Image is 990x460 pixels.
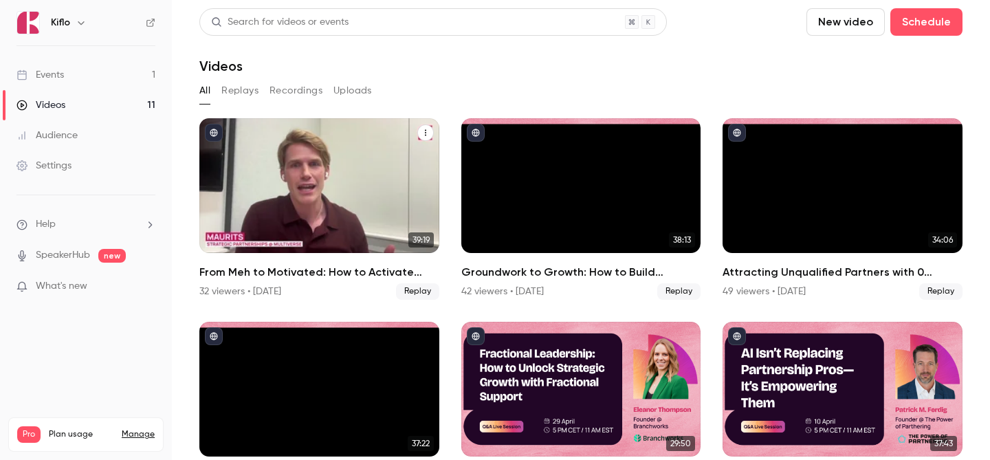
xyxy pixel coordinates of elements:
span: Pro [17,426,41,443]
h2: Groundwork to Growth: How to Build Partnerships That Scale [461,264,701,281]
button: All [199,80,210,102]
a: 34:06Attracting Unqualified Partners with 0 Impact? How to Break the Cycle49 viewers • [DATE]Replay [723,118,962,300]
span: 38:13 [669,232,695,248]
span: Plan usage [49,429,113,440]
div: Settings [16,159,71,173]
div: 49 viewers • [DATE] [723,285,806,298]
span: 37:43 [930,436,957,451]
div: 32 viewers • [DATE] [199,285,281,298]
h2: From Meh to Motivated: How to Activate GTM Teams with FOMO & Competitive Drive [199,264,439,281]
li: help-dropdown-opener [16,217,155,232]
h1: Videos [199,58,243,74]
button: published [467,124,485,142]
button: published [728,124,746,142]
img: Kiflo [17,12,39,34]
iframe: Noticeable Trigger [139,281,155,293]
span: 37:22 [408,436,434,451]
span: new [98,249,126,263]
button: Replays [221,80,258,102]
span: Replay [919,283,962,300]
a: 38:13Groundwork to Growth: How to Build Partnerships That Scale42 viewers • [DATE]Replay [461,118,701,300]
li: Groundwork to Growth: How to Build Partnerships That Scale [461,118,701,300]
a: SpeakerHub [36,248,90,263]
span: Replay [657,283,701,300]
button: New video [806,8,885,36]
span: Help [36,217,56,232]
h2: Attracting Unqualified Partners with 0 Impact? How to Break the Cycle [723,264,962,281]
button: Recordings [269,80,322,102]
button: Uploads [333,80,372,102]
span: Replay [396,283,439,300]
li: From Meh to Motivated: How to Activate GTM Teams with FOMO & Competitive Drive [199,118,439,300]
span: 34:06 [928,232,957,248]
button: published [728,327,746,345]
button: Schedule [890,8,962,36]
div: Audience [16,129,78,142]
span: 39:19 [408,232,434,248]
div: Videos [16,98,65,112]
h6: Kiflo [51,16,70,30]
li: Attracting Unqualified Partners with 0 Impact? How to Break the Cycle [723,118,962,300]
a: 39:19From Meh to Motivated: How to Activate GTM Teams with FOMO & Competitive Drive32 viewers • [... [199,118,439,300]
div: 42 viewers • [DATE] [461,285,544,298]
button: published [205,124,223,142]
div: Search for videos or events [211,15,349,30]
section: Videos [199,8,962,452]
span: 29:50 [666,436,695,451]
span: What's new [36,279,87,294]
button: published [467,327,485,345]
a: Manage [122,429,155,440]
button: published [205,327,223,345]
div: Events [16,68,64,82]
